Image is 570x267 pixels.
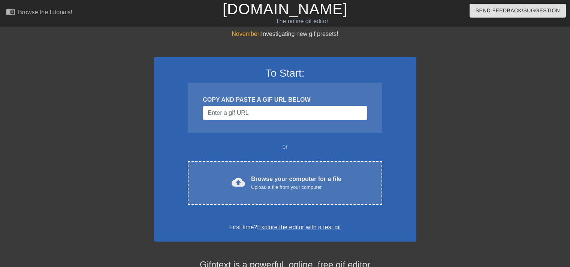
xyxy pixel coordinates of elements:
[18,9,72,15] div: Browse the tutorials!
[203,106,367,120] input: Username
[154,30,416,39] div: Investigating new gif presets!
[164,223,407,232] div: First time?
[470,4,566,18] button: Send Feedback/Suggestion
[223,1,347,17] a: [DOMAIN_NAME]
[232,31,261,37] span: November:
[174,142,397,151] div: or
[203,95,367,104] div: COPY AND PASTE A GIF URL BELOW
[6,7,15,16] span: menu_book
[194,17,410,26] div: The online gif editor
[257,224,341,230] a: Explore the editor with a test gif
[251,175,341,191] div: Browse your computer for a file
[476,6,560,15] span: Send Feedback/Suggestion
[232,175,245,189] span: cloud_upload
[251,184,341,191] div: Upload a file from your computer
[6,7,72,19] a: Browse the tutorials!
[164,67,407,80] h3: To Start:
